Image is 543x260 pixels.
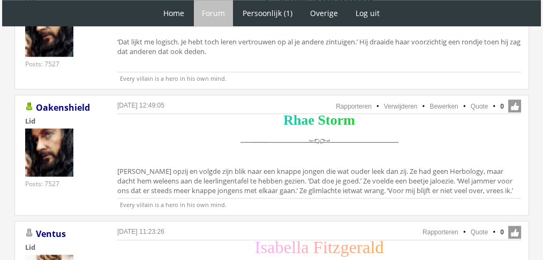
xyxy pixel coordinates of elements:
[293,112,301,128] span: h
[117,72,521,82] p: Every villain is a hero in his own mind.
[423,228,458,236] a: Rapporteren
[36,228,66,240] a: Ventus
[25,242,100,252] div: Lid
[284,238,291,257] span: e
[357,238,363,257] span: r
[363,238,370,257] span: a
[260,238,267,257] span: s
[117,198,521,209] p: Every villain is a hero in his own mind.
[25,102,34,111] img: Gebruiker is online
[340,238,349,257] span: g
[117,116,521,198] div: [PERSON_NAME] opzij en volgde zijn blik naar een knappe jongen die wat ouder leek dan zij. Ze had...
[301,112,308,128] span: a
[330,112,337,128] span: o
[337,112,344,128] span: r
[370,238,375,257] span: l
[36,102,90,113] a: Oakenshield
[255,238,261,257] span: I
[283,112,293,128] span: R
[308,112,314,128] span: e
[25,9,73,57] img: Oakenshield
[267,238,275,257] span: a
[296,238,301,257] span: l
[384,103,418,110] a: Verwijderen
[508,226,521,239] span: Like deze post
[25,59,59,68] div: Posts: 7527
[313,238,323,257] span: F
[318,112,326,128] span: S
[301,238,308,257] span: a
[343,112,355,128] span: m
[471,228,488,236] a: Quote
[471,103,488,110] a: Quote
[117,228,164,235] a: [DATE] 11:23:26
[323,238,328,257] span: i
[236,130,402,154] img: scheidingslijn.png
[500,102,504,111] span: 0
[326,112,330,128] span: t
[336,103,372,110] a: Rapporteren
[375,238,383,257] span: d
[349,238,357,257] span: e
[429,103,458,110] a: Bewerken
[291,238,296,257] span: l
[275,238,283,257] span: b
[25,179,59,188] div: Posts: 7527
[328,238,333,257] span: t
[117,102,164,109] a: [DATE] 12:49:05
[25,228,34,237] img: Gebruiker is offline
[25,116,100,126] div: Lid
[333,238,340,257] span: z
[500,227,504,237] span: 0
[25,128,73,177] img: Oakenshield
